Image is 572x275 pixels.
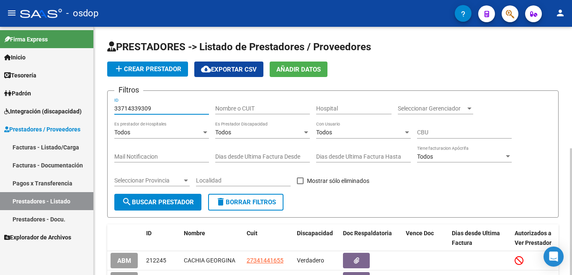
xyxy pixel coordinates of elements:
button: Buscar Prestador [114,194,201,211]
span: Vence Doc [406,230,434,236]
mat-icon: search [122,197,132,207]
mat-icon: menu [7,8,17,18]
span: Prestadores / Proveedores [4,125,80,134]
button: ABM [111,253,138,268]
span: Explorador de Archivos [4,233,71,242]
span: Autorizados a Ver Prestador [515,230,551,246]
span: Borrar Filtros [216,198,276,206]
datatable-header-cell: Vence Doc [402,224,448,252]
datatable-header-cell: ID [143,224,180,252]
span: Doc Respaldatoria [343,230,392,236]
span: Seleccionar Gerenciador [398,105,466,112]
span: Crear Prestador [114,65,181,73]
span: Discapacidad [297,230,333,236]
span: ID [146,230,152,236]
span: Todos [114,129,130,136]
mat-icon: add [114,64,124,74]
span: 27341441655 [247,257,283,264]
span: Todos [417,153,433,160]
div: CACHIA GEORGINA [184,256,240,265]
span: Inicio [4,53,26,62]
span: Tesorería [4,71,36,80]
span: Mostrar sólo eliminados [307,176,369,186]
span: Nombre [184,230,205,236]
span: Seleccionar Provincia [114,177,182,184]
span: Añadir Datos [276,66,321,73]
datatable-header-cell: Dias desde Ultima Factura [448,224,511,252]
span: Integración (discapacidad) [4,107,82,116]
span: - osdop [66,4,98,23]
datatable-header-cell: Doc Respaldatoria [340,224,402,252]
h3: Filtros [114,84,143,96]
datatable-header-cell: Autorizados a Ver Prestador [511,224,557,252]
datatable-header-cell: Nombre [180,224,243,252]
button: Exportar CSV [194,62,263,77]
span: Cuit [247,230,258,236]
button: Añadir Datos [270,62,327,77]
span: PRESTADORES -> Listado de Prestadores / Proveedores [107,41,371,53]
datatable-header-cell: Discapacidad [294,224,340,252]
span: 212245 [146,257,166,264]
mat-icon: delete [216,197,226,207]
span: Todos [215,129,231,136]
button: Borrar Filtros [208,194,283,211]
span: Firma Express [4,35,48,44]
span: Dias desde Ultima Factura [452,230,500,246]
datatable-header-cell: Cuit [243,224,294,252]
span: Verdadero [297,257,324,264]
span: Buscar Prestador [122,198,194,206]
div: Open Intercom Messenger [544,247,564,267]
span: ABM [117,257,131,265]
span: Exportar CSV [201,66,257,73]
mat-icon: cloud_download [201,64,211,74]
span: Padrón [4,89,31,98]
span: Todos [316,129,332,136]
mat-icon: person [555,8,565,18]
button: Crear Prestador [107,62,188,77]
